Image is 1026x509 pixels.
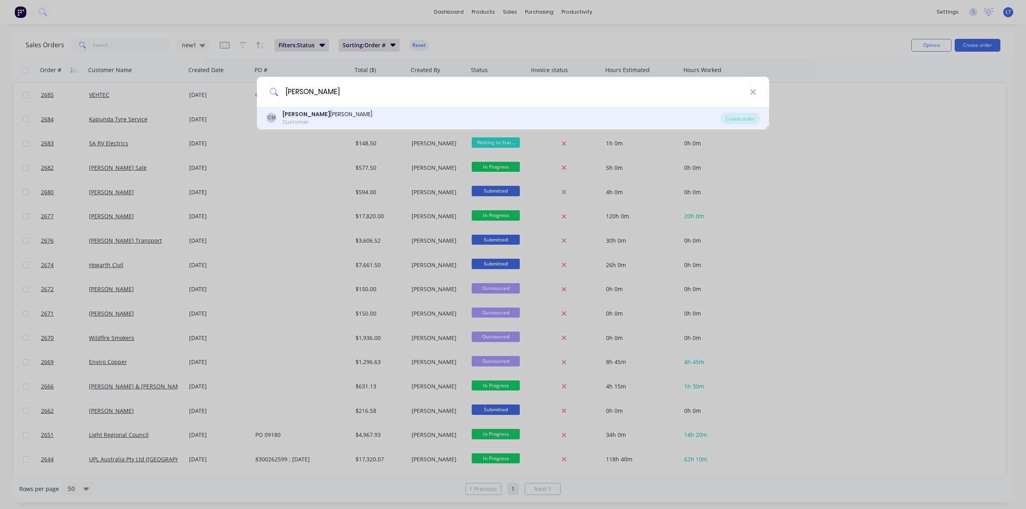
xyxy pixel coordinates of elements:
[721,113,759,124] div: Create order
[279,77,750,107] input: Enter a customer name to create a new order...
[267,113,276,123] div: CM
[283,110,372,119] div: [PERSON_NAME]
[283,119,372,126] div: Customer
[283,110,330,118] b: [PERSON_NAME]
